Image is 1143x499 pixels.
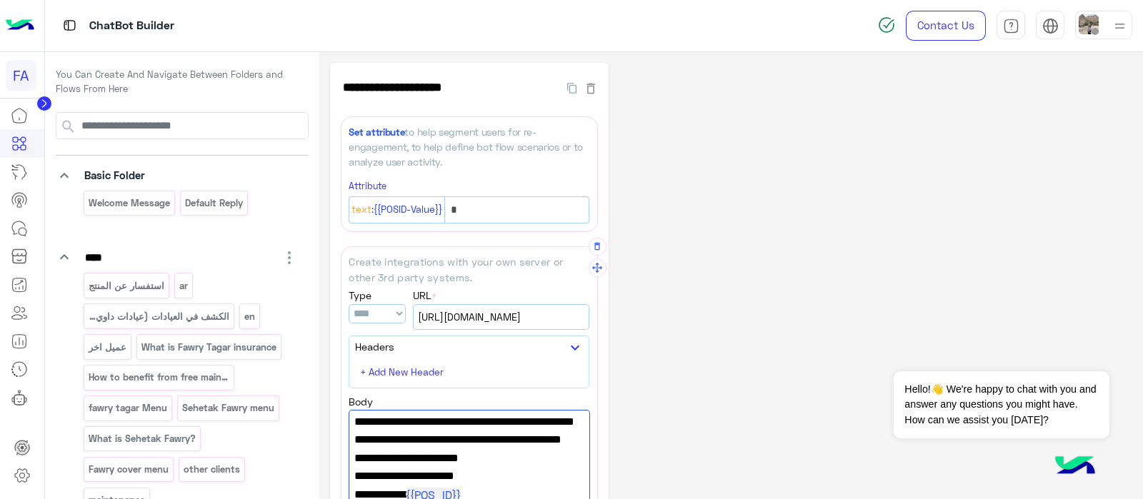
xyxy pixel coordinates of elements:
button: keyboard_arrow_down [566,338,584,356]
p: Create integrations with your own server or other 3rd party systems. [349,254,589,285]
button: Duplicate Flow [560,79,584,96]
div: to help segment users for re-engagement, to help define bot flow scenarios or to analyze user act... [349,124,589,169]
button: Delete Message [589,238,607,256]
a: tab [997,11,1025,41]
span: :{{POSID-Value}} [371,202,442,218]
span: "sheet_range": "A2:Z", [354,467,584,485]
button: + Add New Header [355,361,451,382]
img: tab [1003,18,1019,34]
i: keyboard_arrow_down [56,248,73,266]
img: tab [61,16,79,34]
button: Drag [589,259,607,277]
span: Text [351,202,371,218]
p: الكشف في العيادات (عيادات داوي- سيتي كلينك) [87,308,230,325]
label: Headers [355,339,394,354]
p: Fawry cover menu [87,461,169,478]
p: en [244,308,256,325]
p: What is Sehetak Fawry? [87,430,196,447]
p: What is Fawry Tagar insurance [141,339,278,356]
p: Welcome Message [87,195,171,211]
label: Type [349,288,371,303]
label: Body [349,394,373,409]
a: Contact Us [906,11,986,41]
div: FA [6,60,36,91]
p: other clients [183,461,241,478]
p: Sehetak Fawry menu [181,400,276,416]
span: Hello!👋 We're happy to chat with you and answer any questions you might have. How can we assist y... [894,371,1109,438]
p: عميل اخر [87,339,127,356]
span: Set attribute [349,126,404,138]
span: [URL][DOMAIN_NAME] [418,309,584,325]
img: spinner [878,16,895,34]
span: Basic Folder [84,168,145,181]
p: How to benefit from free maintenance [87,369,230,385]
p: You Can Create And Navigate Between Folders and Flows From Here [56,68,309,96]
img: hulul-logo.png [1050,442,1100,492]
span: "sheet_id":"1W32knt4Bm0XQKL9k6vvtaYz8xrEzsVM5", [354,413,584,449]
i: keyboard_arrow_down [56,167,73,184]
p: fawry tagar Menu [87,400,168,416]
img: tab [1042,18,1059,34]
img: Logo [6,11,34,41]
p: ChatBot Builder [89,16,174,36]
span: "sheet_name": "Sheet1", [354,449,584,468]
button: Delete Flow [584,79,598,96]
small: Attribute [349,181,386,191]
p: استفسار عن المنتج [87,278,165,294]
img: profile [1111,17,1129,35]
p: Default reply [184,195,244,211]
label: URL [413,288,436,303]
img: userImage [1079,14,1099,34]
p: ar [179,278,189,294]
